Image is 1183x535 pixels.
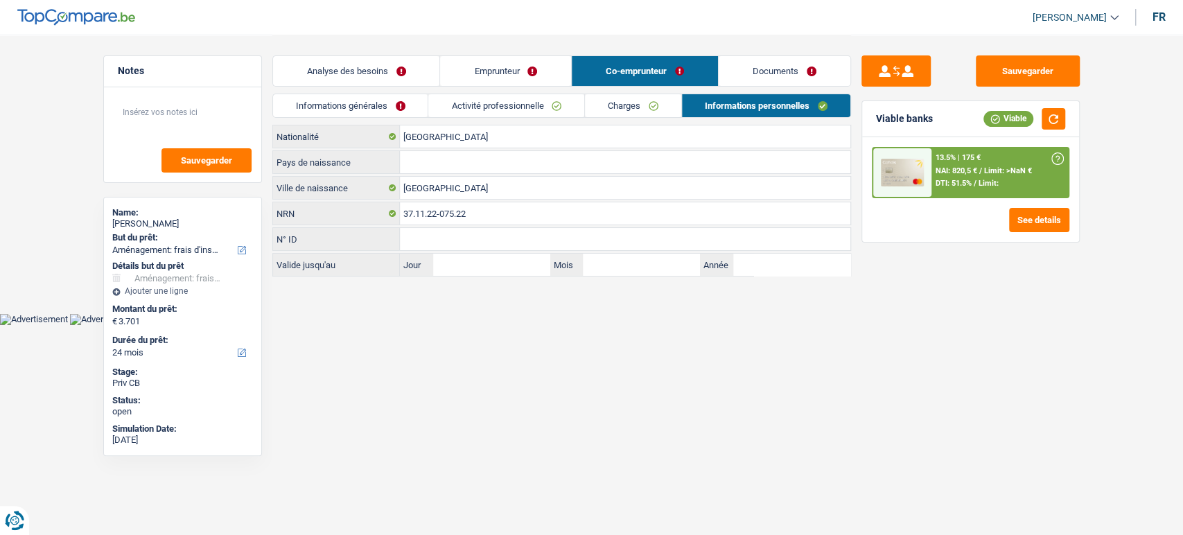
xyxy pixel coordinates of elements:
div: [DATE] [112,435,253,446]
label: Nationalité [273,125,400,148]
span: Limit: >NaN € [984,166,1032,175]
span: Limit: [979,179,999,188]
span: / [974,179,976,188]
span: [PERSON_NAME] [1033,12,1107,24]
span: NAI: 820,5 € [936,166,977,175]
span: DTI: 51.5% [936,179,972,188]
button: Sauvegarder [976,55,1080,87]
input: Belgique [400,151,850,173]
a: Emprunteur [440,56,571,86]
label: Montant du prêt: [112,304,250,315]
a: Analyse des besoins [273,56,440,86]
h5: Notes [118,65,247,77]
label: Pays de naissance [273,151,400,173]
div: Simulation Date: [112,423,253,435]
img: Advertisement [70,314,138,325]
img: Cofidis CC [881,159,924,186]
div: Viable [983,111,1033,126]
a: Co-emprunteur [572,56,718,86]
button: See details [1009,208,1069,232]
label: But du prêt: [112,232,250,243]
div: Stage: [112,367,253,378]
input: JJ [433,254,550,276]
a: Informations générales [273,94,428,117]
div: fr [1153,10,1166,24]
div: 13.5% | 175 € [936,153,981,162]
label: Jour [400,254,433,276]
span: / [979,166,982,175]
div: Priv CB [112,378,253,389]
label: NRN [273,202,400,225]
input: AAAA [733,254,850,276]
a: Activité professionnelle [428,94,584,117]
input: 12.12.12-123.12 [400,202,850,225]
div: Viable banks [876,113,933,125]
input: Belgique [400,125,850,148]
span: € [112,316,117,327]
div: Ajouter une ligne [112,286,253,296]
div: Status: [112,395,253,406]
div: open [112,406,253,417]
img: TopCompare Logo [17,9,135,26]
input: 590-1234567-89 [400,228,850,250]
a: Documents [719,56,850,86]
a: Charges [585,94,681,117]
label: Valide jusqu'au [273,254,400,276]
div: Détails but du prêt [112,261,253,272]
div: [PERSON_NAME] [112,218,253,229]
span: Sauvegarder [181,156,232,165]
a: Informations personnelles [682,94,850,117]
label: Année [700,254,733,276]
label: Mois [550,254,584,276]
a: [PERSON_NAME] [1022,6,1119,29]
label: Durée du prêt: [112,335,250,346]
label: N° ID [273,228,400,250]
input: MM [583,254,700,276]
label: Ville de naissance [273,177,400,199]
div: Name: [112,207,253,218]
button: Sauvegarder [161,148,252,173]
